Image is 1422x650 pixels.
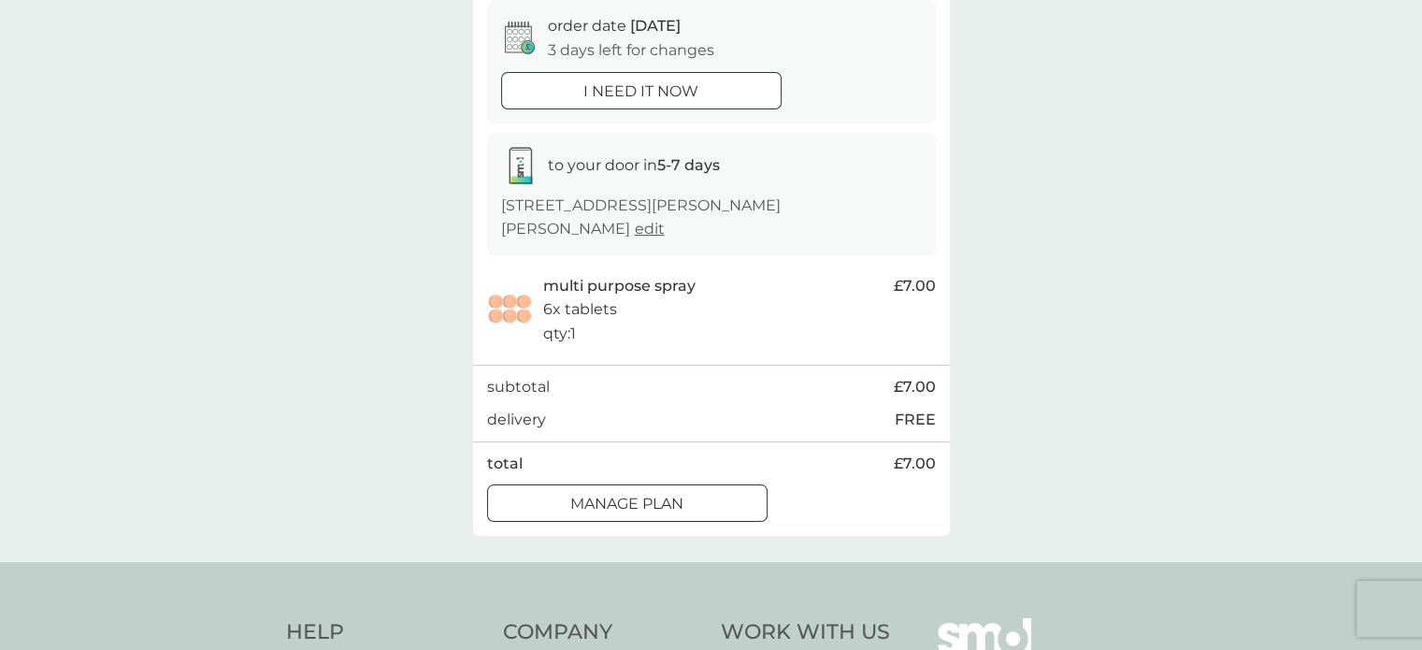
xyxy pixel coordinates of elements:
span: £7.00 [894,375,936,399]
a: edit [635,220,665,238]
p: subtotal [487,375,550,399]
span: £7.00 [894,452,936,476]
p: FREE [895,408,936,432]
p: delivery [487,408,546,432]
p: qty : 1 [543,322,576,346]
span: £7.00 [894,274,936,298]
button: i need it now [501,72,782,109]
span: to your door in [548,156,720,174]
p: Manage plan [570,492,683,516]
span: [DATE] [630,17,681,35]
p: [STREET_ADDRESS][PERSON_NAME][PERSON_NAME] [501,194,922,241]
p: 6x tablets [543,297,617,322]
h4: Help [286,618,485,647]
strong: 5-7 days [657,156,720,174]
button: Manage plan [487,484,768,522]
h4: Company [503,618,702,647]
p: total [487,452,523,476]
p: 3 days left for changes [548,38,714,63]
p: i need it now [583,79,698,104]
p: multi purpose spray [543,274,696,298]
h4: Work With Us [721,618,890,647]
p: order date [548,14,681,38]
